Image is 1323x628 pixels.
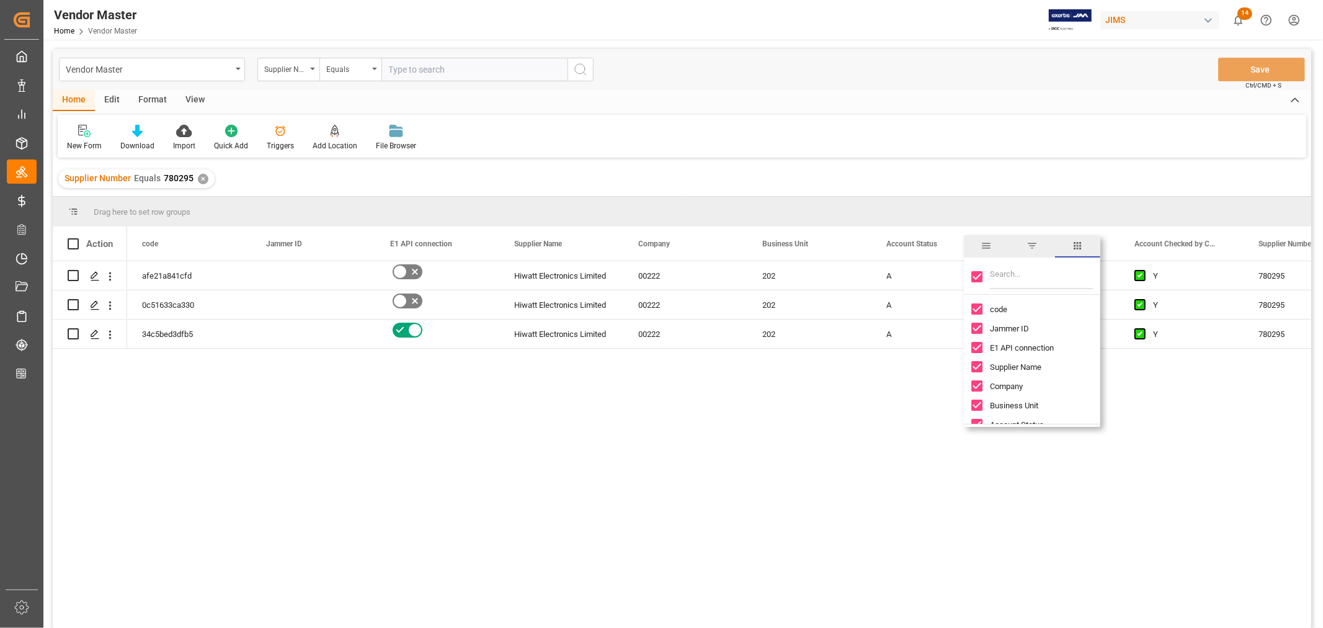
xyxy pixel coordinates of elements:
span: Supplier Number [1258,240,1314,248]
span: Company [990,382,1023,391]
div: Hiwatt Electronics Limited [499,261,623,290]
button: Save [1218,58,1305,81]
span: Business Unit [762,240,808,248]
div: Add Location [313,140,357,151]
div: JIMS [1100,11,1219,29]
div: Vendor Master [66,61,231,76]
span: Jammer ID [990,324,1029,333]
div: code column toggle visibility (visible) [971,300,1108,319]
div: Company column toggle visibility (visible) [971,377,1108,396]
span: Business Unit [990,401,1038,410]
span: general [964,235,1009,258]
span: Account Status [886,240,937,248]
span: E1 API connection [390,240,452,248]
input: Filter Columns Input [990,264,1093,289]
div: Press SPACE to select this row. [53,290,127,320]
div: 0c51633ca330 [127,290,251,319]
div: New Form [67,140,102,151]
button: open menu [319,58,381,81]
img: Exertis%20JAM%20-%20Email%20Logo.jpg_1722504956.jpg [1049,9,1092,31]
span: 780295 [164,173,194,183]
span: Account Checked by Compliance [1134,240,1218,248]
div: A [886,291,981,320]
span: Jammer ID [266,240,302,248]
div: A [886,320,981,349]
button: JIMS [1100,8,1224,32]
div: E1 API connection column toggle visibility (visible) [971,338,1108,357]
span: E1 API connection [990,343,1054,352]
span: Supplier Name [514,240,562,248]
div: 202 [747,320,871,348]
div: Y [1153,262,1229,290]
div: Download [120,140,154,151]
span: code [990,305,1007,314]
span: Drag here to set row groups [94,207,190,217]
div: Vendor Master [54,6,137,24]
div: Press SPACE to select this row. [53,261,127,290]
div: Hiwatt Electronics Limited [499,320,623,348]
button: open menu [257,58,319,81]
a: Home [54,27,74,35]
div: File Browser [376,140,416,151]
button: open menu [59,58,245,81]
span: Supplier Name [990,362,1041,372]
div: 202 [747,261,871,290]
div: Y [1153,320,1229,349]
div: Edit [95,90,129,111]
div: ✕ [198,174,208,184]
div: 00222 [623,261,747,290]
div: Format [129,90,176,111]
div: 202 [747,290,871,319]
input: Type to search [381,58,568,81]
div: Quick Add [214,140,248,151]
span: Company [638,240,670,248]
div: Action [86,238,113,249]
span: columns [1055,235,1100,258]
div: 00222 [623,320,747,348]
span: Ctrl/CMD + S [1245,81,1281,90]
button: search button [568,58,594,81]
span: code [142,240,158,248]
div: afe21a841cfd [127,261,251,290]
div: Business Unit column toggle visibility (visible) [971,396,1108,415]
div: 00222 [623,290,747,319]
span: Supplier Number [65,173,131,183]
div: 34c5bed3dfb5 [127,320,251,348]
div: Account Status column toggle visibility (visible) [971,415,1108,434]
div: Supplier Name column toggle visibility (visible) [971,357,1108,377]
span: Account Status [990,420,1044,429]
button: show 14 new notifications [1224,6,1252,34]
div: Triggers [267,140,294,151]
div: Supplier Number [264,61,306,75]
div: A [886,262,981,290]
span: filter [1009,235,1054,258]
div: View [176,90,214,111]
div: Equals [326,61,368,75]
span: Equals [134,173,161,183]
div: Home [53,90,95,111]
div: Hiwatt Electronics Limited [499,290,623,319]
button: Help Center [1252,6,1280,34]
div: Import [173,140,195,151]
div: Y [1153,291,1229,320]
div: Jammer ID column toggle visibility (visible) [971,319,1108,338]
span: 14 [1237,7,1252,20]
div: Press SPACE to select this row. [53,320,127,349]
